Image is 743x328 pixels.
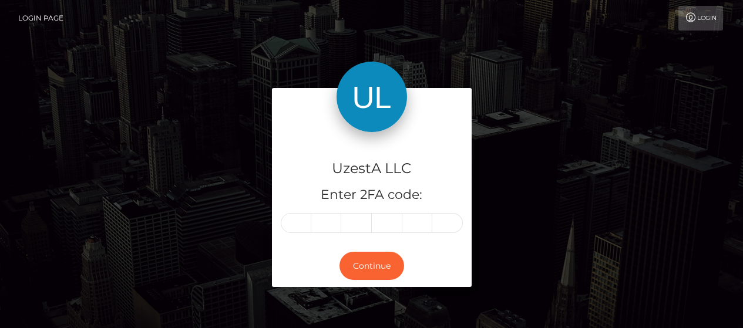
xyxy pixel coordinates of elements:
button: Continue [339,252,404,280]
a: Login [678,6,723,31]
a: Login Page [18,6,63,31]
h5: Enter 2FA code: [281,186,463,204]
img: UzestA LLC [337,62,407,132]
h4: UzestA LLC [281,158,463,179]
